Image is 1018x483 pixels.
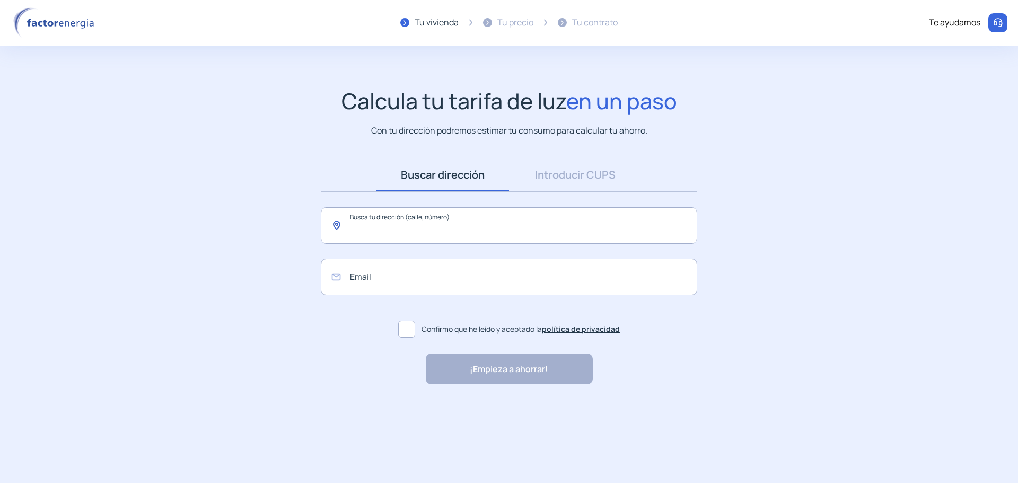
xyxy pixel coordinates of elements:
a: política de privacidad [542,324,620,334]
div: Tu contrato [572,16,618,30]
span: en un paso [566,86,677,116]
div: Te ayudamos [929,16,980,30]
a: Introducir CUPS [509,159,642,191]
span: Confirmo que he leído y aceptado la [422,323,620,335]
p: Con tu dirección podremos estimar tu consumo para calcular tu ahorro. [371,124,647,137]
h1: Calcula tu tarifa de luz [341,88,677,114]
img: llamar [993,17,1003,28]
div: Tu vivienda [415,16,459,30]
img: logo factor [11,7,101,38]
a: Buscar dirección [376,159,509,191]
div: Tu precio [497,16,533,30]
